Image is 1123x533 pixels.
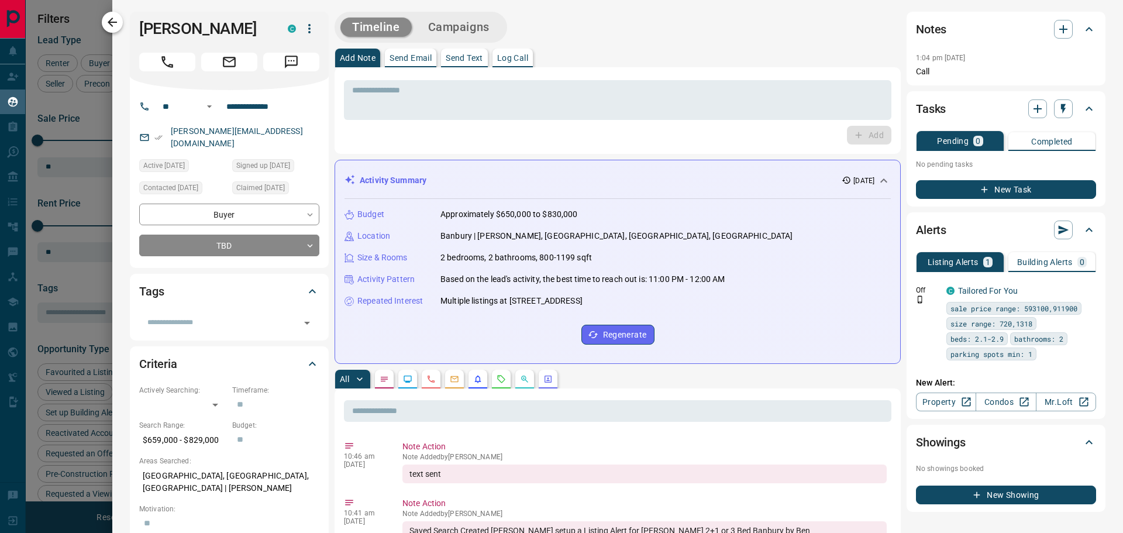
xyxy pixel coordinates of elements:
span: parking spots min: 1 [950,348,1032,360]
span: size range: 720,1318 [950,318,1032,329]
p: 0 [976,137,980,145]
span: Active [DATE] [143,160,185,171]
p: Note Added by [PERSON_NAME] [402,510,887,518]
div: Alerts [916,216,1096,244]
button: Open [202,99,216,114]
p: All [340,375,349,383]
p: Listing Alerts [928,258,979,266]
h2: Notes [916,20,946,39]
div: condos.ca [946,287,955,295]
p: [DATE] [344,460,385,469]
div: Activity Summary[DATE] [345,170,891,191]
div: Tue Sep 02 2025 [232,159,319,176]
svg: Requests [497,374,506,384]
div: Showings [916,428,1096,456]
p: Send Text [446,54,483,62]
p: No showings booked [916,463,1096,474]
svg: Agent Actions [543,374,553,384]
p: 10:41 am [344,509,385,517]
span: Call [139,53,195,71]
p: [GEOGRAPHIC_DATA], [GEOGRAPHIC_DATA], [GEOGRAPHIC_DATA] | [PERSON_NAME] [139,466,319,498]
svg: Opportunities [520,374,529,384]
p: Budget [357,208,384,221]
h2: Criteria [139,355,177,373]
p: Approximately $650,000 to $830,000 [440,208,577,221]
button: Open [299,315,315,331]
p: Send Email [390,54,432,62]
p: Size & Rooms [357,252,408,264]
p: Off [916,285,939,295]
p: 10:46 am [344,452,385,460]
p: Call [916,66,1096,78]
div: Tue Sep 02 2025 [139,181,226,198]
svg: Notes [380,374,389,384]
div: condos.ca [288,25,296,33]
p: Repeated Interest [357,295,423,307]
p: [DATE] [853,176,874,186]
span: Contacted [DATE] [143,182,198,194]
span: beds: 2.1-2.9 [950,333,1004,345]
h2: Tasks [916,99,946,118]
h2: Showings [916,433,966,452]
p: Note Action [402,497,887,510]
p: Search Range: [139,420,226,431]
p: New Alert: [916,377,1096,389]
div: Criteria [139,350,319,378]
h2: Alerts [916,221,946,239]
p: Areas Searched: [139,456,319,466]
p: Actively Searching: [139,385,226,396]
div: TBD [139,235,319,256]
button: New Task [916,180,1096,199]
p: [DATE] [344,517,385,525]
p: Based on the lead's activity, the best time to reach out is: 11:00 PM - 12:00 AM [440,273,725,286]
h1: [PERSON_NAME] [139,19,270,38]
p: 1:04 pm [DATE] [916,54,966,62]
svg: Lead Browsing Activity [403,374,412,384]
p: 1 [986,258,990,266]
p: Add Note [340,54,376,62]
span: Signed up [DATE] [236,160,290,171]
p: Pending [937,137,969,145]
button: New Showing [916,486,1096,504]
p: Note Action [402,441,887,453]
span: bathrooms: 2 [1014,333,1063,345]
a: Tailored For You [958,286,1018,295]
div: Tue Sep 02 2025 [232,181,319,198]
h2: Tags [139,282,164,301]
div: Tue Sep 02 2025 [139,159,226,176]
p: Location [357,230,390,242]
div: Tags [139,277,319,305]
button: Timeline [340,18,412,37]
p: Timeframe: [232,385,319,396]
a: Condos [976,393,1036,411]
p: No pending tasks [916,156,1096,173]
span: Email [201,53,257,71]
div: text sent [402,465,887,483]
div: Notes [916,15,1096,43]
svg: Listing Alerts [473,374,483,384]
svg: Emails [450,374,459,384]
p: Activity Pattern [357,273,415,286]
p: Motivation: [139,504,319,514]
button: Regenerate [581,325,654,345]
svg: Email Verified [154,133,163,142]
p: Building Alerts [1017,258,1073,266]
div: Tasks [916,95,1096,123]
span: Message [263,53,319,71]
p: Budget: [232,420,319,431]
p: Completed [1031,137,1073,146]
button: Campaigns [416,18,501,37]
a: Property [916,393,976,411]
p: $659,000 - $829,000 [139,431,226,450]
p: 0 [1080,258,1084,266]
p: Activity Summary [360,174,426,187]
p: 2 bedrooms, 2 bathrooms, 800-1199 sqft [440,252,592,264]
span: sale price range: 593100,911900 [950,302,1077,314]
span: Claimed [DATE] [236,182,285,194]
p: Multiple listings at [STREET_ADDRESS] [440,295,583,307]
svg: Calls [426,374,436,384]
a: [PERSON_NAME][EMAIL_ADDRESS][DOMAIN_NAME] [171,126,303,148]
p: Log Call [497,54,528,62]
div: Buyer [139,204,319,225]
a: Mr.Loft [1036,393,1096,411]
